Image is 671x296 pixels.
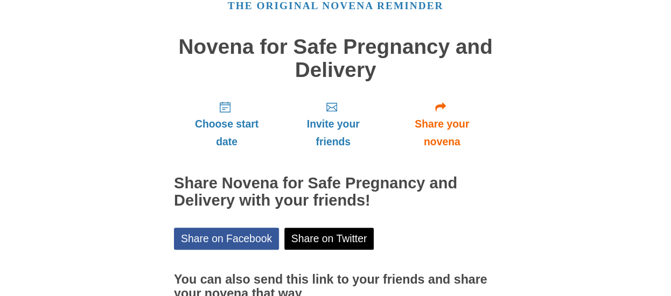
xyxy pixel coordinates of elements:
span: Invite your friends [290,115,376,151]
a: Share on Facebook [174,228,279,250]
a: Share your novena [387,92,497,156]
a: Choose start date [174,92,279,156]
span: Choose start date [185,115,269,151]
span: Share your novena [397,115,486,151]
h1: Novena for Safe Pregnancy and Delivery [174,36,497,81]
a: Invite your friends [279,92,387,156]
a: Share on Twitter [284,228,374,250]
h2: Share Novena for Safe Pregnancy and Delivery with your friends! [174,175,497,209]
